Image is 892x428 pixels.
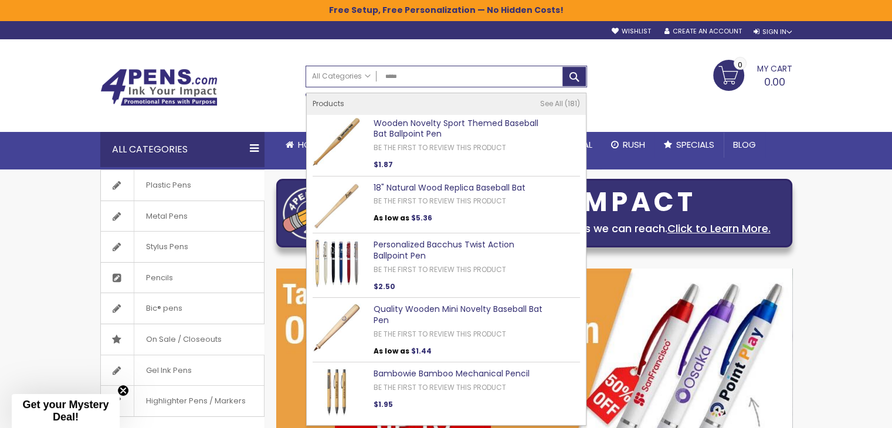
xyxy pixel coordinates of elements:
[667,221,771,236] a: Click to Learn More.
[374,196,506,206] a: Be the first to review this product
[313,368,361,416] img: Bambowie Bamboo Mechanical Pencil
[664,27,741,36] a: Create an Account
[654,132,724,158] a: Specials
[611,27,650,36] a: Wishlist
[374,281,395,291] span: $2.50
[374,368,530,379] a: Bambowie Bamboo Mechanical Pencil
[713,60,792,89] a: 0.00 0
[313,239,361,287] img: Personalized Bacchus Twist Action Ballpoint Pen
[134,386,257,416] span: Highlighter Pens / Markers
[101,232,264,262] a: Stylus Pens
[411,346,432,356] span: $1.44
[374,382,506,392] a: Be the first to review this product
[374,329,506,339] a: Be the first to review this product
[489,87,587,111] div: Free shipping on pen orders over $199
[374,239,514,261] a: Personalized Bacchus Twist Action Ballpoint Pen
[101,170,264,201] a: Plastic Pens
[12,394,120,428] div: Get your Mystery Deal!Close teaser
[100,132,264,167] div: All Categories
[738,59,742,70] span: 0
[764,74,785,89] span: 0.00
[134,293,194,324] span: Bic® pens
[540,99,580,108] a: See All 181
[100,69,218,106] img: 4Pens Custom Pens and Promotional Products
[374,182,525,193] a: 18" Natural Wood Replica Baseball Bat
[101,355,264,386] a: Gel Ink Pens
[753,28,792,36] div: Sign In
[724,132,765,158] a: Blog
[795,396,892,428] iframe: Google Customer Reviews
[101,293,264,324] a: Bic® pens
[134,324,233,355] span: On Sale / Closeouts
[22,399,108,423] span: Get your Mystery Deal!
[540,98,563,108] span: See All
[134,263,185,293] span: Pencils
[313,304,361,352] img: Quality Wooden Mini Novelty Baseball Bat Pen
[313,118,361,166] img: Wooden Novelty Sport Themed Baseball Bat Ballpoint Pen
[374,159,393,169] span: $1.87
[374,117,538,140] a: Wooden Novelty Sport Themed Baseball Bat Ballpoint Pen
[101,263,264,293] a: Pencils
[134,201,199,232] span: Metal Pens
[374,399,393,409] span: $1.95
[733,138,756,151] span: Blog
[374,346,409,356] span: As low as
[134,232,200,262] span: Stylus Pens
[374,142,506,152] a: Be the first to review this product
[374,264,506,274] a: Be the first to review this product
[283,186,341,240] img: four_pen_logo.png
[298,138,322,151] span: Home
[306,66,377,86] a: All Categories
[374,303,542,326] a: Quality Wooden Mini Novelty Baseball Bat Pen
[676,138,714,151] span: Specials
[101,324,264,355] a: On Sale / Closeouts
[134,170,203,201] span: Plastic Pens
[313,98,344,108] span: Products
[602,132,654,158] a: Rush
[313,182,361,230] img: 18" Natural Wood Replica Baseball Bat
[276,132,331,158] a: Home
[312,72,371,81] span: All Categories
[565,98,580,108] span: 181
[374,213,409,223] span: As low as
[411,213,432,223] span: $5.36
[101,201,264,232] a: Metal Pens
[117,385,129,396] button: Close teaser
[623,138,645,151] span: Rush
[134,355,204,386] span: Gel Ink Pens
[101,386,264,416] a: Highlighter Pens / Markers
